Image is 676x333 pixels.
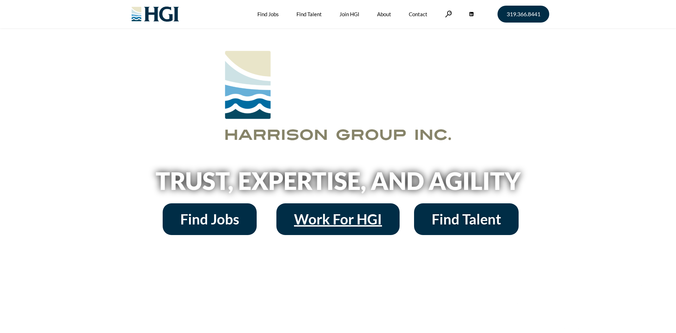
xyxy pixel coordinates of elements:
a: 319.366.8441 [497,6,549,23]
span: Find Talent [432,212,501,226]
a: Find Jobs [163,203,257,235]
span: Work For HGI [294,212,382,226]
a: Find Talent [414,203,519,235]
span: 319.366.8441 [507,11,540,17]
h2: Trust, Expertise, and Agility [137,169,539,193]
span: Find Jobs [180,212,239,226]
a: Work For HGI [276,203,400,235]
a: Search [445,11,452,17]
